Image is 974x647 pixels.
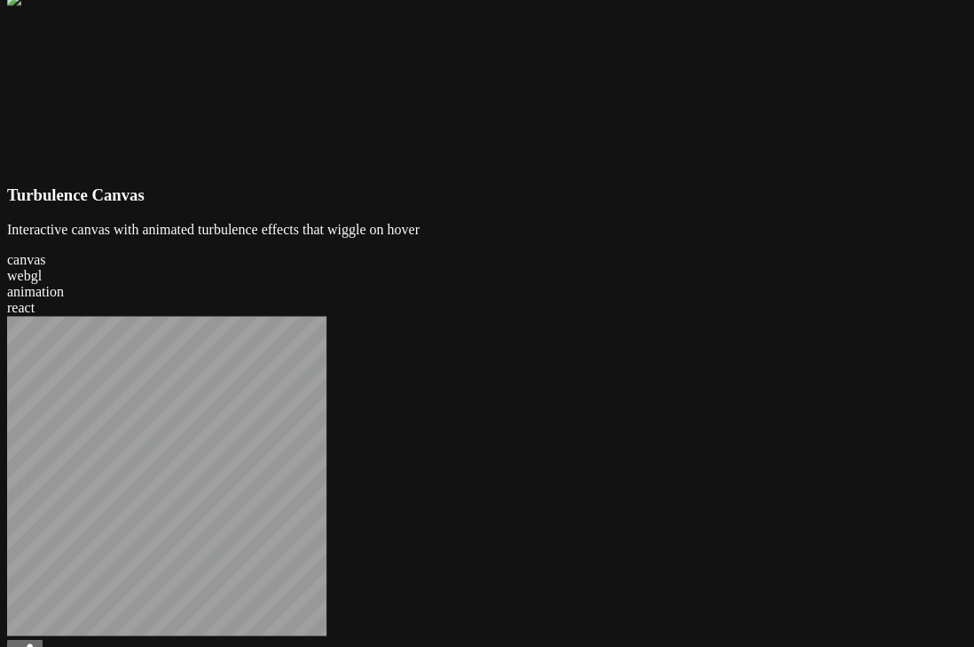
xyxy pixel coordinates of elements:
div: canvas [7,252,967,268]
div: animation [7,284,967,300]
h3: Turbulence Canvas [7,185,967,205]
p: Interactive canvas with animated turbulence effects that wiggle on hover [7,222,967,238]
div: react [7,300,967,316]
div: webgl [7,268,967,284]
